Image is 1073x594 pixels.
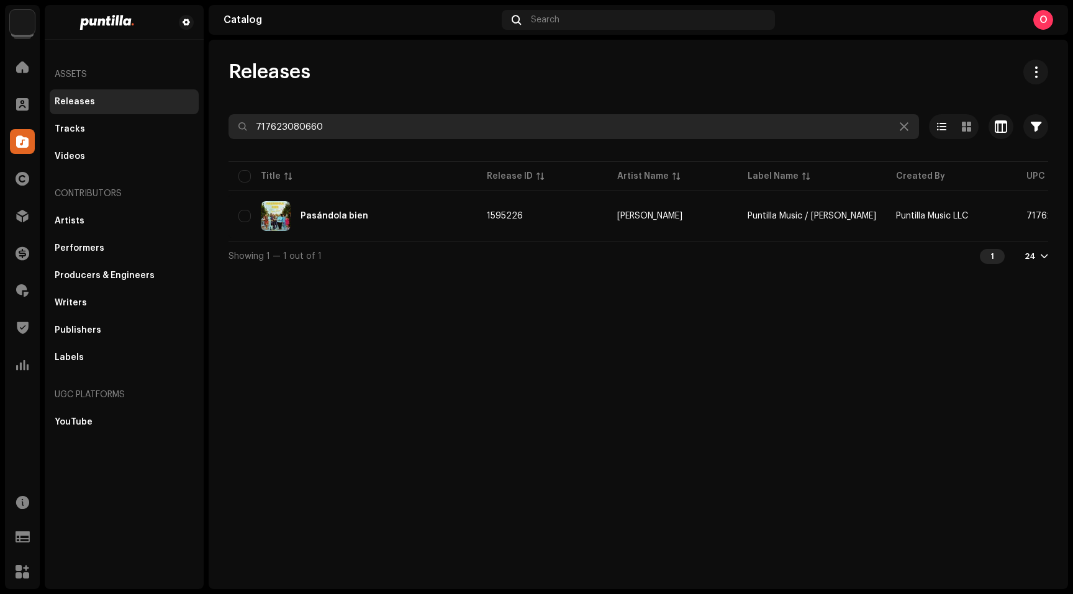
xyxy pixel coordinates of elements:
re-m-nav-item: Performers [50,236,199,261]
div: Performers [55,243,104,253]
div: Producers & Engineers [55,271,155,281]
div: Tracks [55,124,85,134]
re-a-nav-header: Assets [50,60,199,89]
div: Pasándola bien [301,212,368,220]
div: Labels [55,353,84,362]
div: Videos [55,151,85,161]
div: 24 [1025,251,1036,261]
img: 2b818475-bbf4-4b98-bec1-5711c409c9dc [55,15,159,30]
div: Release ID [487,170,533,182]
img: 6264aad0-747a-4792-ae0a-310fc2a874bc [261,201,291,231]
re-m-nav-item: Releases [50,89,199,114]
img: a6437e74-8c8e-4f74-a1ce-131745af0155 [10,10,35,35]
div: Writers [55,298,87,308]
div: O [1033,10,1053,30]
div: Artists [55,216,84,226]
div: Releases [55,97,95,107]
re-m-nav-item: Writers [50,290,199,315]
re-m-nav-item: Producers & Engineers [50,263,199,288]
div: 1 [980,249,1005,264]
re-m-nav-item: Publishers [50,318,199,343]
span: Puntilla Music / Leoni Torres [748,212,876,220]
re-m-nav-item: Videos [50,144,199,169]
input: Search [229,114,919,139]
re-m-nav-item: YouTube [50,410,199,434]
div: [PERSON_NAME] [617,212,682,220]
span: Puntilla Music LLC [896,212,968,220]
span: Leoni Torres [617,212,728,220]
re-m-nav-item: Tracks [50,117,199,142]
re-a-nav-header: Contributors [50,179,199,209]
div: Catalog [224,15,497,25]
re-m-nav-item: Labels [50,345,199,370]
span: Search [531,15,559,25]
span: Releases [229,60,310,84]
div: Label Name [748,170,799,182]
div: Title [261,170,281,182]
re-m-nav-item: Artists [50,209,199,233]
span: Showing 1 — 1 out of 1 [229,252,322,261]
re-a-nav-header: UGC Platforms [50,380,199,410]
span: 1595226 [487,212,523,220]
div: Artist Name [617,170,669,182]
div: Publishers [55,325,101,335]
div: YouTube [55,417,93,427]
